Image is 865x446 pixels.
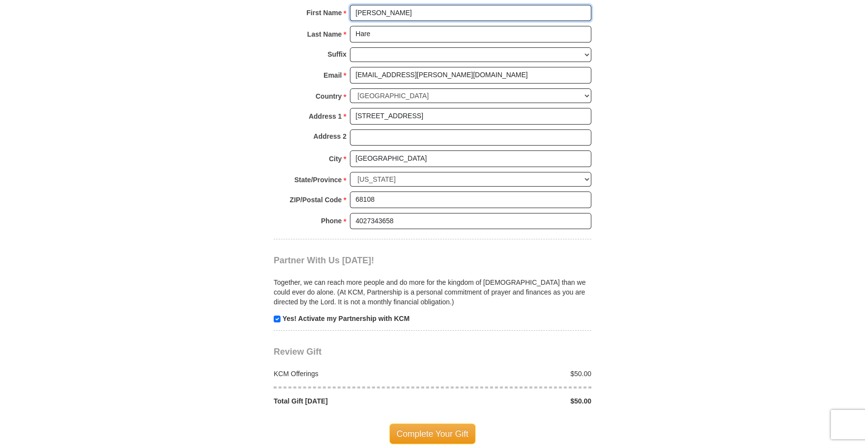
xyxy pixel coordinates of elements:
[313,129,346,143] strong: Address 2
[309,109,342,123] strong: Address 1
[329,152,342,166] strong: City
[307,27,342,41] strong: Last Name
[269,369,433,379] div: KCM Offerings
[290,193,342,207] strong: ZIP/Postal Code
[324,68,342,82] strong: Email
[274,277,591,307] p: Together, we can reach more people and do more for the kingdom of [DEMOGRAPHIC_DATA] than we coul...
[432,396,597,406] div: $50.00
[389,424,476,444] span: Complete Your Gift
[294,173,342,187] strong: State/Province
[274,347,322,357] span: Review Gift
[274,255,374,265] span: Partner With Us [DATE]!
[306,6,342,20] strong: First Name
[269,396,433,406] div: Total Gift [DATE]
[282,315,410,322] strong: Yes! Activate my Partnership with KCM
[432,369,597,379] div: $50.00
[316,89,342,103] strong: Country
[327,47,346,61] strong: Suffix
[321,214,342,228] strong: Phone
